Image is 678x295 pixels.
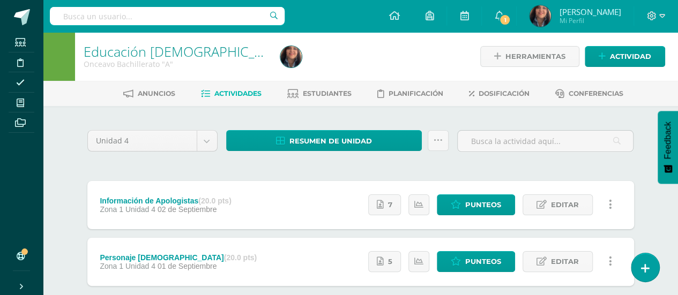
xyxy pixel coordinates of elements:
[480,46,579,67] a: Herramientas
[559,6,621,17] span: [PERSON_NAME]
[559,16,621,25] span: Mi Perfil
[469,85,530,102] a: Dosificación
[388,195,392,215] span: 7
[388,252,392,271] span: 5
[214,89,262,97] span: Actividades
[100,262,155,270] span: Zona 1 Unidad 4
[224,253,257,262] strong: (20.0 pts)
[479,89,530,97] span: Dosificación
[84,44,267,59] h1: Educación Cristiana Bach V
[100,196,231,205] div: Información de Apologistas
[499,14,511,26] span: 1
[84,59,267,69] div: Onceavo Bachillerato 'A'
[88,131,217,151] a: Unidad 4
[610,47,651,66] span: Actividad
[138,89,175,97] span: Anuncios
[123,85,175,102] a: Anuncios
[303,89,352,97] span: Estudiantes
[100,253,257,262] div: Personaje [DEMOGRAPHIC_DATA]
[100,205,155,214] span: Zona 1 Unidad 4
[551,195,579,215] span: Editar
[287,85,352,102] a: Estudiantes
[158,262,217,270] span: 01 de Septiembre
[226,130,422,151] a: Resumen de unidad
[585,46,665,67] a: Actividad
[437,194,515,215] a: Punteos
[465,252,501,271] span: Punteos
[84,42,405,60] a: Educación [DEMOGRAPHIC_DATA][PERSON_NAME] V
[368,194,401,215] a: 7
[663,122,673,159] span: Feedback
[458,131,633,152] input: Busca la actividad aquí...
[555,85,623,102] a: Conferencias
[569,89,623,97] span: Conferencias
[289,131,372,151] span: Resumen de unidad
[551,252,579,271] span: Editar
[377,85,443,102] a: Planificación
[437,251,515,272] a: Punteos
[96,131,189,151] span: Unidad 4
[530,5,551,27] img: 4a670a1482afde15e9519be56e5ae8a2.png
[158,205,217,214] span: 02 de Septiembre
[505,47,565,66] span: Herramientas
[368,251,401,272] a: 5
[50,7,285,25] input: Busca un usuario...
[280,46,302,67] img: 4a670a1482afde15e9519be56e5ae8a2.png
[658,111,678,184] button: Feedback - Mostrar encuesta
[201,85,262,102] a: Actividades
[465,195,501,215] span: Punteos
[198,196,231,205] strong: (20.0 pts)
[389,89,443,97] span: Planificación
